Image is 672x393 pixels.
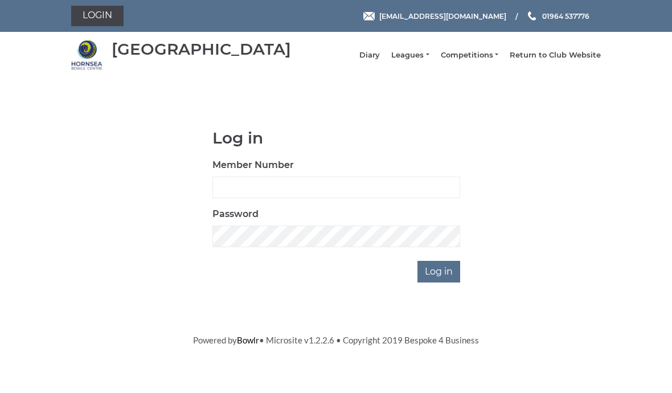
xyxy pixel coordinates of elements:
a: Bowlr [237,335,259,345]
img: Hornsea Bowls Centre [71,39,103,71]
span: 01964 537776 [542,11,589,20]
a: Phone us 01964 537776 [526,11,589,22]
a: Diary [359,50,380,60]
a: Login [71,6,124,26]
img: Email [363,12,375,21]
h1: Log in [212,129,460,147]
div: [GEOGRAPHIC_DATA] [112,40,291,58]
a: Email [EMAIL_ADDRESS][DOMAIN_NAME] [363,11,506,22]
img: Phone us [528,11,536,21]
a: Return to Club Website [510,50,601,60]
span: Powered by • Microsite v1.2.2.6 • Copyright 2019 Bespoke 4 Business [193,335,479,345]
a: Competitions [441,50,498,60]
span: [EMAIL_ADDRESS][DOMAIN_NAME] [379,11,506,20]
label: Password [212,207,259,221]
label: Member Number [212,158,294,172]
input: Log in [417,261,460,283]
a: Leagues [391,50,429,60]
